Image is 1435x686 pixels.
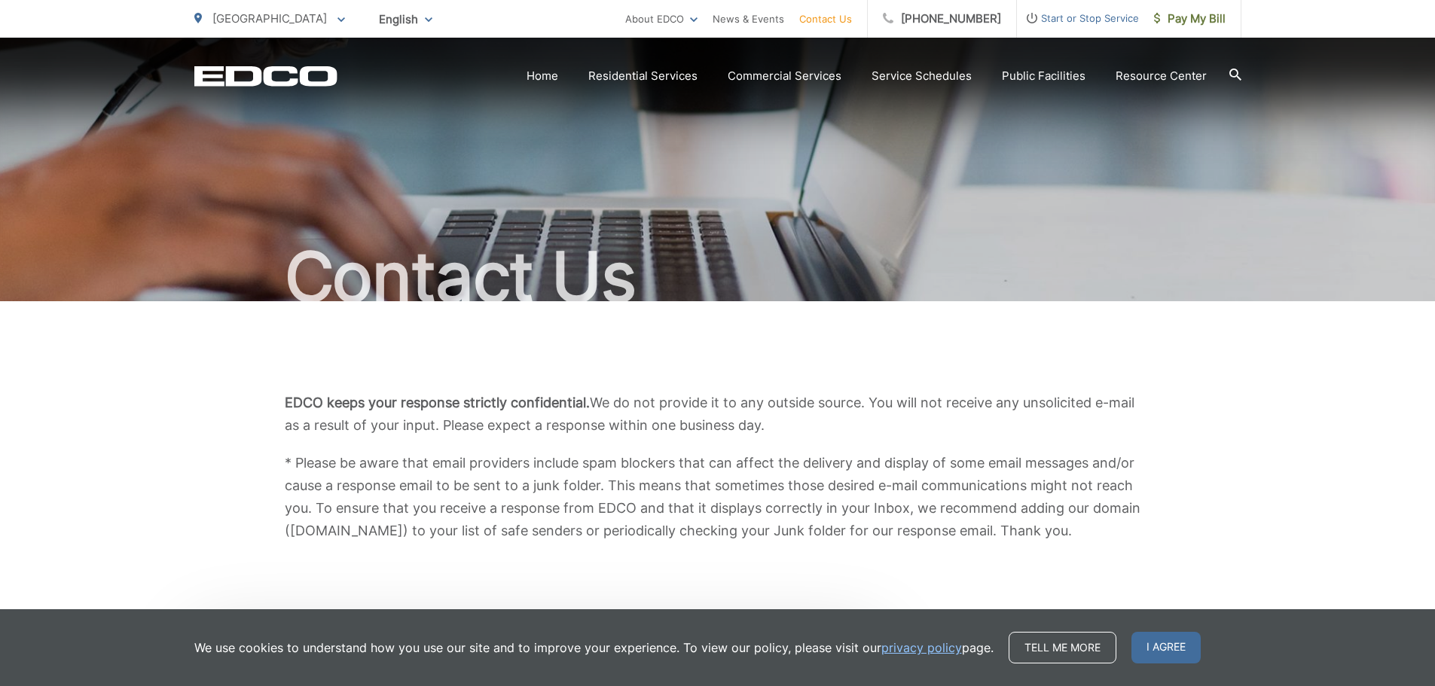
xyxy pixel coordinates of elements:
[368,6,444,32] span: English
[194,239,1241,315] h1: Contact Us
[527,67,558,85] a: Home
[588,67,698,85] a: Residential Services
[799,10,852,28] a: Contact Us
[1002,67,1085,85] a: Public Facilities
[625,10,698,28] a: About EDCO
[872,67,972,85] a: Service Schedules
[1009,632,1116,663] a: Tell me more
[713,10,784,28] a: News & Events
[1131,632,1201,663] span: I agree
[1154,10,1226,28] span: Pay My Bill
[881,639,962,657] a: privacy policy
[194,66,337,87] a: EDCD logo. Return to the homepage.
[212,11,327,26] span: [GEOGRAPHIC_DATA]
[285,395,590,410] b: EDCO keeps your response strictly confidential.
[285,452,1151,542] p: * Please be aware that email providers include spam blockers that can affect the delivery and dis...
[285,392,1151,437] p: We do not provide it to any outside source. You will not receive any unsolicited e-mail as a resu...
[194,639,994,657] p: We use cookies to understand how you use our site and to improve your experience. To view our pol...
[1116,67,1207,85] a: Resource Center
[728,67,841,85] a: Commercial Services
